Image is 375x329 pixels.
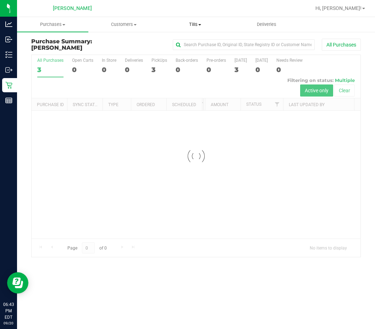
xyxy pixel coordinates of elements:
span: Deliveries [247,21,286,28]
span: Tills [160,21,231,28]
a: Purchases [17,17,88,32]
p: 06:43 PM EDT [3,301,14,320]
a: Tills [160,17,231,32]
inline-svg: Reports [5,97,12,104]
p: 09/20 [3,320,14,326]
iframe: Resource center [7,272,28,294]
inline-svg: Outbound [5,66,12,73]
inline-svg: Analytics [5,21,12,28]
inline-svg: Inventory [5,51,12,58]
h3: Purchase Summary: [31,38,141,51]
inline-svg: Inbound [5,36,12,43]
button: All Purchases [322,39,361,51]
a: Deliveries [231,17,302,32]
a: Customers [88,17,160,32]
span: [PERSON_NAME] [31,44,82,51]
span: Hi, [PERSON_NAME]! [315,5,362,11]
input: Search Purchase ID, Original ID, State Registry ID or Customer Name... [173,39,315,50]
inline-svg: Retail [5,82,12,89]
span: Purchases [17,21,88,28]
span: [PERSON_NAME] [53,5,92,11]
span: Customers [89,21,159,28]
